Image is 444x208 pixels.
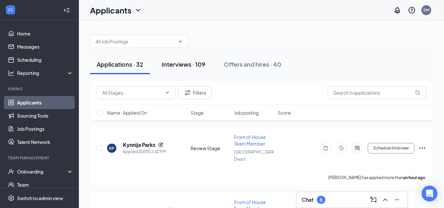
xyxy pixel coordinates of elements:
svg: Analysis [8,70,14,76]
button: ChevronUp [380,195,390,205]
svg: MagnifyingGlass [415,90,420,95]
div: Applications · 32 [97,60,143,68]
svg: WorkstreamLogo [7,7,14,13]
div: Switch to admin view [17,195,63,201]
svg: Collapse [63,7,70,13]
input: Search in applications [328,86,426,99]
a: Home [17,27,73,40]
div: Review Stage [191,145,230,151]
h1: Applicants [90,5,131,16]
button: Filter Filters [178,86,212,99]
span: Job posting [234,109,259,116]
b: an hour ago [403,175,425,180]
input: All Stages [102,89,162,96]
button: Minimize [392,195,402,205]
span: Name · Applied On [107,109,147,116]
div: Interviews · 109 [162,60,205,68]
span: Front of House Team Member [234,134,266,147]
svg: Settings [8,195,14,201]
a: Talent Network [17,135,73,149]
div: Onboarding [17,168,68,175]
a: Sourcing Tools [17,109,73,122]
svg: QuestionInfo [408,6,416,14]
a: Applicants [17,96,73,109]
div: KP [109,146,114,151]
input: All Job Postings [96,38,175,45]
span: Stage [191,109,204,116]
div: Open Intercom Messenger [422,186,437,201]
a: Job Postings [17,122,73,135]
p: [PERSON_NAME] has applied more than . [328,175,426,180]
button: Schedule Interview [368,143,414,153]
div: 8 [320,197,322,203]
svg: ActiveChat [353,146,361,151]
span: Score [278,109,291,116]
button: ComposeMessage [368,195,379,205]
a: Scheduling [17,53,73,66]
h3: Chat [302,196,314,203]
svg: Reapply [158,142,163,148]
svg: Minimize [393,196,401,204]
svg: ChevronDown [178,39,183,44]
svg: Ellipses [418,144,426,152]
div: Offers and hires · 40 [224,60,281,68]
svg: Note [322,146,330,151]
svg: ChevronDown [134,6,142,14]
h5: Kynnija Parks [123,141,155,149]
div: Reporting [17,70,74,76]
svg: ChevronUp [381,196,389,204]
div: SM [423,7,429,13]
a: Team [17,178,73,191]
span: [GEOGRAPHIC_DATA] Dwarf ... [234,150,276,162]
div: Applied [DATE] 2:42 PM [123,149,166,155]
svg: Filter [184,89,192,97]
svg: Notifications [393,6,401,14]
div: Hiring [8,86,72,92]
svg: ComposeMessage [369,196,377,204]
svg: Tag [338,146,345,151]
div: Team Management [8,155,72,161]
a: Messages [17,40,73,53]
svg: UserCheck [8,168,14,175]
svg: ChevronDown [165,90,170,95]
